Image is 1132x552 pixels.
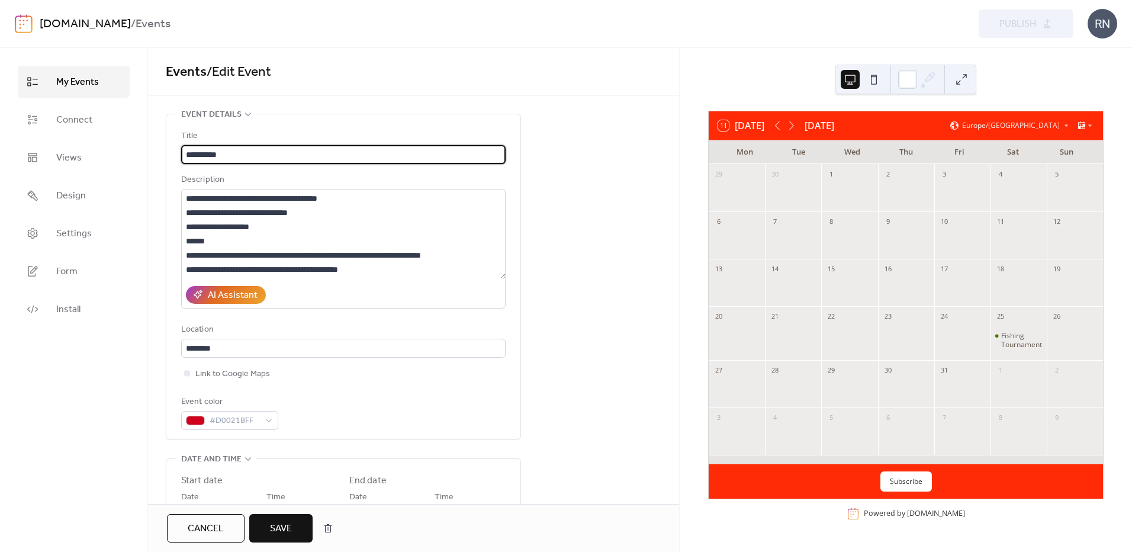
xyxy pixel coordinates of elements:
div: 19 [1050,263,1063,276]
div: 13 [712,263,725,276]
div: 10 [938,216,951,229]
img: logo [15,14,33,33]
span: Event details [181,108,242,122]
a: Connect [18,104,130,136]
a: Install [18,293,130,325]
div: 5 [825,412,838,425]
div: Tue [772,140,826,164]
span: Time [435,490,454,505]
span: Connect [56,113,92,127]
a: Design [18,179,130,211]
div: Powered by [864,509,965,519]
div: Start date [181,474,223,488]
a: Form [18,255,130,287]
div: Mon [718,140,772,164]
div: 8 [994,412,1007,425]
span: Link to Google Maps [195,367,270,381]
div: 30 [882,364,895,377]
button: Subscribe [880,471,932,492]
span: Form [56,265,78,279]
div: 31 [938,364,951,377]
div: 2 [882,168,895,181]
div: Thu [879,140,933,164]
div: 9 [1050,412,1063,425]
div: 21 [768,310,782,323]
span: Date [349,490,367,505]
div: End date [349,474,387,488]
div: 4 [768,412,782,425]
div: 25 [994,310,1007,323]
div: 28 [768,364,782,377]
div: 11 [994,216,1007,229]
div: 16 [882,263,895,276]
span: Save [270,522,292,536]
div: 22 [825,310,838,323]
a: [DOMAIN_NAME] [907,509,965,519]
div: Fishing Tournament [990,331,1047,349]
div: 6 [882,412,895,425]
a: Settings [18,217,130,249]
button: 11[DATE] [714,117,768,134]
div: 15 [825,263,838,276]
div: Sun [1040,140,1094,164]
div: 18 [994,263,1007,276]
a: My Events [18,66,130,98]
div: 5 [1050,168,1063,181]
span: / Edit Event [207,59,271,85]
div: [DATE] [805,118,834,133]
span: Cancel [188,522,224,536]
div: 4 [994,168,1007,181]
div: 17 [938,263,951,276]
div: Fri [932,140,986,164]
span: My Events [56,75,99,89]
span: Install [56,303,81,317]
span: Europe/[GEOGRAPHIC_DATA] [962,122,1060,129]
div: 23 [882,310,895,323]
div: Fishing Tournament [1001,331,1042,349]
button: Save [249,514,313,543]
div: 1 [994,364,1007,377]
div: Description [181,173,503,187]
span: Time [266,490,285,505]
div: 1 [825,168,838,181]
div: 8 [825,216,838,229]
span: Date [181,490,199,505]
div: Sat [986,140,1040,164]
div: 7 [768,216,782,229]
div: Location [181,323,503,337]
div: 7 [938,412,951,425]
div: 2 [1050,364,1063,377]
div: 29 [825,364,838,377]
div: 30 [768,168,782,181]
button: Cancel [167,514,245,543]
span: Views [56,151,82,165]
a: [DOMAIN_NAME] [40,13,131,36]
div: Wed [825,140,879,164]
span: #D0021BFF [210,414,259,428]
div: 12 [1050,216,1063,229]
div: RN [1088,9,1117,38]
div: 3 [938,168,951,181]
span: Settings [56,227,92,241]
div: 20 [712,310,725,323]
div: 9 [882,216,895,229]
div: 29 [712,168,725,181]
div: 27 [712,364,725,377]
span: Date and time [181,452,242,467]
div: 14 [768,263,782,276]
b: Events [136,13,171,36]
a: Events [166,59,207,85]
div: 26 [1050,310,1063,323]
b: / [131,13,136,36]
a: Views [18,142,130,174]
span: Design [56,189,86,203]
div: 3 [712,412,725,425]
div: 6 [712,216,725,229]
div: 24 [938,310,951,323]
div: Event color [181,395,276,409]
div: Title [181,129,503,143]
div: AI Assistant [208,288,258,303]
button: AI Assistant [186,286,266,304]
